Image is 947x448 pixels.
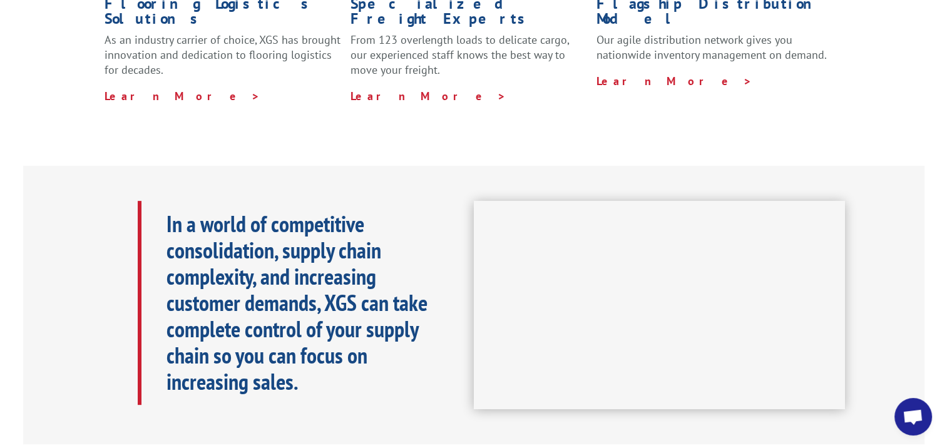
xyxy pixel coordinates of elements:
[596,33,827,62] span: Our agile distribution network gives you nationwide inventory management on demand.
[351,33,587,88] p: From 123 overlength loads to delicate cargo, our experienced staff knows the best way to move you...
[894,398,932,435] a: Open chat
[474,201,845,410] iframe: XGS Logistics Solutions
[596,74,752,88] a: Learn More >
[105,89,260,103] a: Learn More >
[351,89,506,103] a: Learn More >
[105,33,340,77] span: As an industry carrier of choice, XGS has brought innovation and dedication to flooring logistics...
[166,209,427,396] b: In a world of competitive consolidation, supply chain complexity, and increasing customer demands...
